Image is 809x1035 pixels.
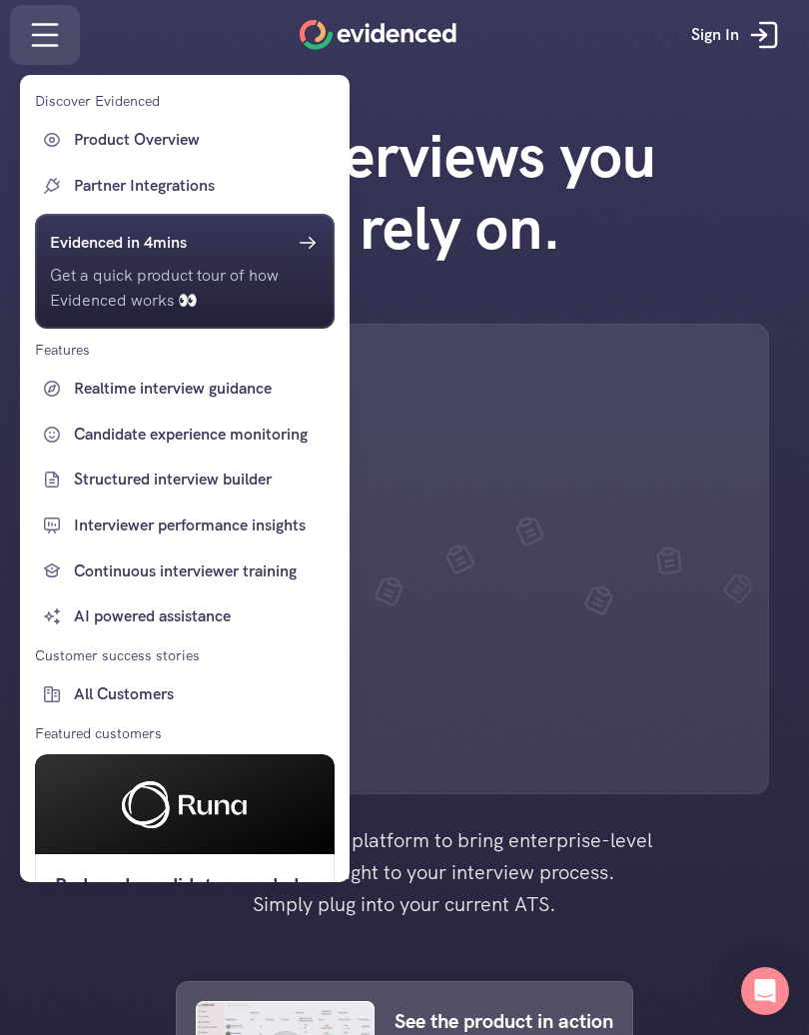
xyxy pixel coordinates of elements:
[74,467,330,493] p: Structured interview builder
[35,722,162,744] p: Featured customers
[74,603,330,629] p: AI powered assistance
[35,168,335,204] a: Partner Integrations
[35,644,200,666] p: Customer success stories
[35,553,335,589] a: Continuous interviewer training
[35,214,335,329] a: Evidenced in 4minsGet a quick product tour of how Evidenced works 👀
[50,263,320,314] p: Get a quick product tour of how Evidenced works 👀
[35,90,160,112] p: Discover Evidenced
[55,869,315,933] h5: Reduced candidates needed to fill a role from 15 to 5 📉
[74,422,330,448] p: Candidate experience monitoring
[741,967,789,1015] div: Open Intercom Messenger
[35,122,335,158] a: Product Overview
[74,173,330,199] p: Partner Integrations
[35,508,335,543] a: Interviewer performance insights
[74,558,330,584] p: Continuous interviewer training
[74,681,330,707] p: All Customers
[74,376,330,402] p: Realtime interview guidance
[35,371,335,407] a: Realtime interview guidance
[74,513,330,538] p: Interviewer performance insights
[35,676,335,712] a: All Customers
[35,417,335,453] a: Candidate experience monitoring
[35,462,335,498] a: Structured interview builder
[50,230,187,256] h6: Evidenced in 4mins
[35,754,335,948] a: Reduced candidates needed to fill a role from 15 to 5 📉
[74,127,330,153] p: Product Overview
[35,339,90,361] p: Features
[35,598,335,634] a: AI powered assistance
